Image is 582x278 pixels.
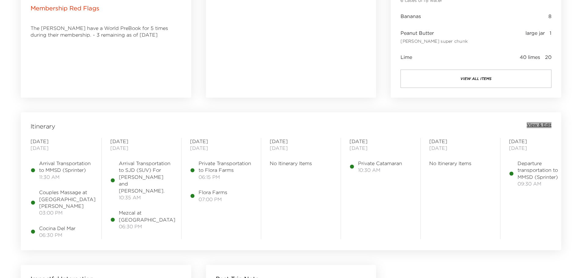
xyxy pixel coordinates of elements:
span: Arrival Transportation to MMSD (Sprinter) [39,160,93,174]
span: 06:30 PM [39,232,75,238]
span: [PERSON_NAME] super chunk [401,39,468,44]
span: [DATE] [350,138,412,145]
span: No Itinerary Items [429,160,492,167]
span: [DATE] [350,145,412,151]
button: view all items [401,70,551,88]
span: Mezcal at [GEOGRAPHIC_DATA] [119,209,175,223]
span: 07:00 PM [199,196,227,203]
span: Private Transportation to Flora Farms [199,160,252,174]
span: [DATE] [190,138,252,145]
span: [DATE] [110,145,173,151]
span: Lime [401,54,459,60]
p: The [PERSON_NAME] have a World PreBook for 5 times during their membership. - 3 remaining as of [... [31,25,181,38]
span: No Itinerary Items [270,160,332,167]
span: Arrival Transportation to SJD (SUV) For [PERSON_NAME] and [PERSON_NAME]. [119,160,173,194]
span: 20 [545,54,551,68]
span: [DATE] [31,145,93,151]
span: Peanut Butter [401,30,468,36]
span: [DATE] [31,138,93,145]
span: large jar [525,30,545,44]
span: [DATE] [110,138,173,145]
span: 1 [550,30,551,44]
span: Departure transportation to MMSD (Sprinter) [518,160,571,180]
span: 03:00 PM [39,209,96,216]
span: [DATE] [190,145,252,151]
span: [DATE] [429,138,492,145]
span: 11:30 AM [39,174,93,180]
span: 06:30 PM [119,223,175,230]
span: 10:35 AM [119,194,173,201]
span: 09:30 AM [518,180,571,187]
span: [DATE] [509,138,571,145]
span: [DATE] [270,145,332,151]
span: Itinerary [31,122,55,131]
span: Bananas [401,13,421,20]
span: [DATE] [509,145,571,151]
button: View & Edit [527,122,551,128]
span: 8 [548,13,551,20]
span: [DATE] [270,138,332,145]
span: Private Catamaran [358,160,402,167]
span: 06:15 PM [199,174,252,180]
p: Membership Red Flags [31,4,99,13]
span: Cocina Del Mar [39,225,75,232]
span: 10:30 AM [358,167,402,173]
span: 40 limes [520,54,540,68]
span: Couples Massage at [GEOGRAPHIC_DATA][PERSON_NAME] [39,189,96,209]
span: [DATE] [429,145,492,151]
span: Flora Farms [199,189,227,196]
